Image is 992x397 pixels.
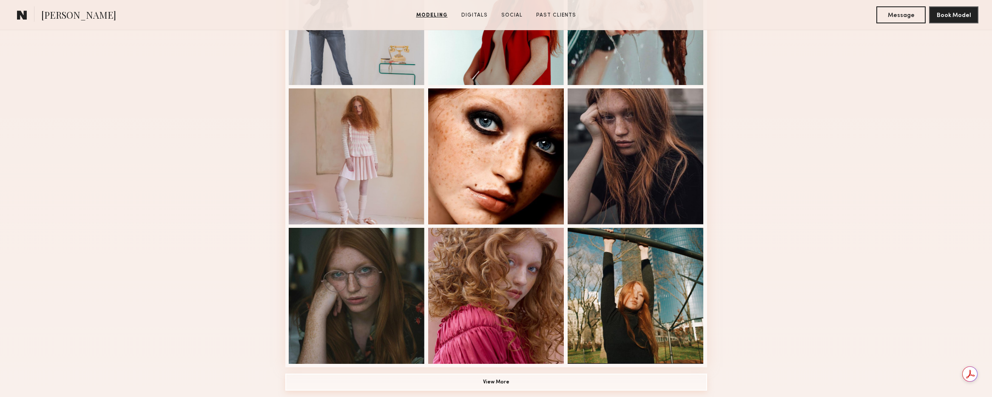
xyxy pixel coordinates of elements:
[533,11,580,19] a: Past Clients
[413,11,451,19] a: Modeling
[498,11,526,19] a: Social
[929,11,978,18] a: Book Model
[41,9,116,23] span: [PERSON_NAME]
[285,374,707,391] button: View More
[876,6,926,23] button: Message
[458,11,491,19] a: Digitals
[929,6,978,23] button: Book Model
